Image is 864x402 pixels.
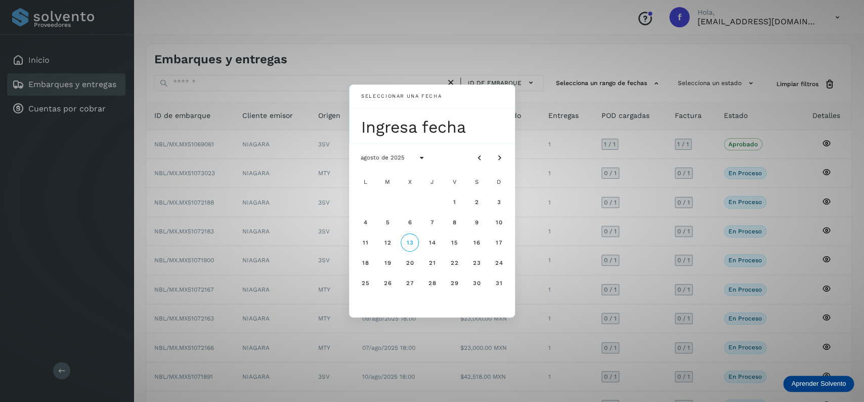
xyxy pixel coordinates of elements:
[494,259,503,266] span: 24
[450,259,458,266] span: 22
[401,254,419,272] button: miércoles, 20 de agosto de 2025
[413,148,431,167] button: Seleccionar año
[406,239,413,246] span: 13
[445,254,463,272] button: viernes, 22 de agosto de 2025
[427,279,436,287] span: 28
[450,279,458,287] span: 29
[423,233,441,252] button: jueves, 14 de agosto de 2025
[445,233,463,252] button: viernes, 15 de agosto de 2025
[467,254,486,272] button: sábado, 23 de agosto de 2025
[377,172,398,192] div: M
[423,213,441,231] button: jueves, 7 de agosto de 2025
[361,117,509,137] div: Ingresa fecha
[783,376,854,392] div: Aprender Solvento
[361,93,442,100] div: Seleccionar una fecha
[470,148,489,167] button: Mes anterior
[495,239,502,246] span: 17
[495,219,502,226] span: 10
[495,279,502,287] span: 31
[490,274,508,292] button: domingo, 31 de agosto de 2025
[422,172,442,192] div: J
[356,254,374,272] button: lunes, 18 de agosto de 2025
[407,219,412,226] span: 6
[362,239,368,246] span: 11
[452,198,456,206] span: 1
[385,219,390,226] span: 5
[401,233,419,252] button: Hoy, miércoles, 13 de agosto de 2025
[361,279,369,287] span: 25
[378,233,397,252] button: martes, 12 de agosto de 2025
[452,219,456,226] span: 8
[356,274,374,292] button: lunes, 25 de agosto de 2025
[378,254,397,272] button: martes, 19 de agosto de 2025
[472,279,481,287] span: 30
[466,172,487,192] div: S
[791,380,846,388] p: Aprender Solvento
[405,259,414,266] span: 20
[356,213,374,231] button: lunes, 4 de agosto de 2025
[467,233,486,252] button: sábado, 16 de agosto de 2025
[474,198,479,206] span: 2
[445,213,463,231] button: viernes, 8 de agosto de 2025
[467,213,486,231] button: sábado, 9 de agosto de 2025
[429,219,434,226] span: 7
[428,259,436,266] span: 21
[352,148,413,167] button: agosto de 2025
[490,193,508,211] button: domingo, 3 de agosto de 2025
[496,198,501,206] span: 3
[490,254,508,272] button: domingo, 24 de agosto de 2025
[378,274,397,292] button: martes, 26 de agosto de 2025
[423,274,441,292] button: jueves, 28 de agosto de 2025
[401,274,419,292] button: miércoles, 27 de agosto de 2025
[355,172,375,192] div: L
[363,219,367,226] span: 4
[383,239,391,246] span: 12
[383,259,391,266] span: 19
[489,172,509,192] div: D
[400,172,420,192] div: X
[472,239,480,246] span: 16
[401,213,419,231] button: miércoles, 6 de agosto de 2025
[378,213,397,231] button: martes, 5 de agosto de 2025
[467,274,486,292] button: sábado, 30 de agosto de 2025
[490,213,508,231] button: domingo, 10 de agosto de 2025
[450,239,458,246] span: 15
[472,259,481,266] span: 23
[490,233,508,252] button: domingo, 17 de agosto de 2025
[383,279,392,287] span: 26
[428,239,436,246] span: 14
[491,148,509,167] button: Mes siguiente
[445,193,463,211] button: viernes, 1 de agosto de 2025
[474,219,479,226] span: 9
[445,274,463,292] button: viernes, 29 de agosto de 2025
[444,172,464,192] div: V
[360,154,405,161] span: agosto de 2025
[361,259,369,266] span: 18
[467,193,486,211] button: sábado, 2 de agosto de 2025
[356,233,374,252] button: lunes, 11 de agosto de 2025
[423,254,441,272] button: jueves, 21 de agosto de 2025
[405,279,414,287] span: 27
